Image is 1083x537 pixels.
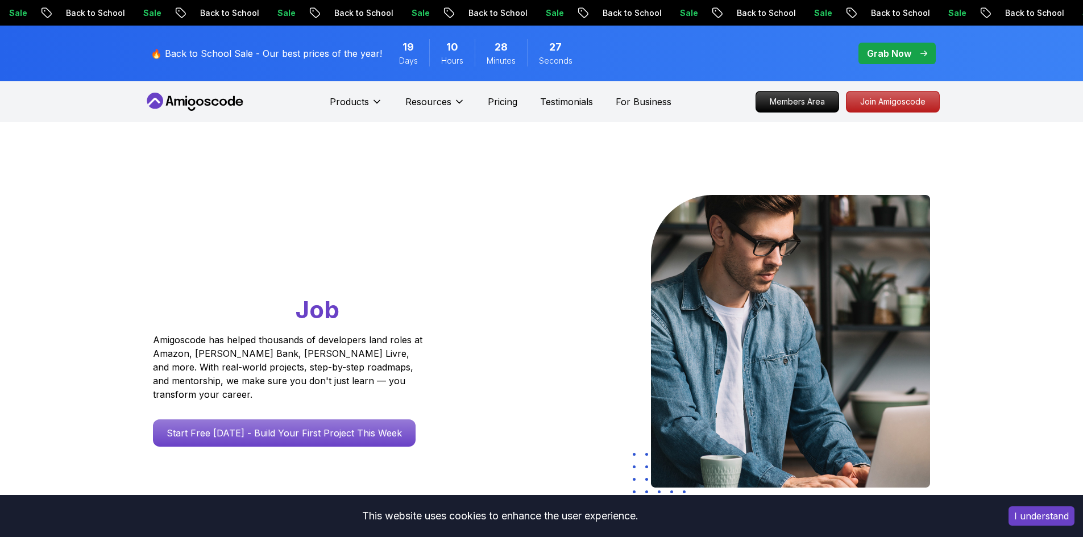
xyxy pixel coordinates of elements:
[323,7,401,19] p: Back to School
[539,55,572,66] span: Seconds
[330,95,369,109] p: Products
[401,7,437,19] p: Sale
[846,91,940,113] a: Join Amigoscode
[1009,506,1074,526] button: Accept cookies
[153,195,466,326] h1: Go From Learning to Hired: Master Java, Spring Boot & Cloud Skills That Get You the
[994,7,1072,19] p: Back to School
[756,91,839,112] p: Members Area
[153,333,426,401] p: Amigoscode has helped thousands of developers land roles at Amazon, [PERSON_NAME] Bank, [PERSON_N...
[153,419,416,447] a: Start Free [DATE] - Build Your First Project This Week
[860,7,937,19] p: Back to School
[535,7,571,19] p: Sale
[399,55,418,66] span: Days
[540,95,593,109] a: Testimonials
[726,7,803,19] p: Back to School
[937,7,974,19] p: Sale
[267,7,303,19] p: Sale
[756,91,839,113] a: Members Area
[651,195,930,488] img: hero
[669,7,706,19] p: Sale
[592,7,669,19] p: Back to School
[405,95,451,109] p: Resources
[847,91,939,112] p: Join Amigoscode
[55,7,132,19] p: Back to School
[458,7,535,19] p: Back to School
[403,39,414,55] span: 19 Days
[296,295,339,324] span: Job
[616,95,671,109] a: For Business
[867,47,911,60] p: Grab Now
[405,95,465,118] button: Resources
[487,55,516,66] span: Minutes
[495,39,508,55] span: 28 Minutes
[446,39,458,55] span: 10 Hours
[549,39,562,55] span: 27 Seconds
[488,95,517,109] a: Pricing
[189,7,267,19] p: Back to School
[151,47,382,60] p: 🔥 Back to School Sale - Our best prices of the year!
[132,7,169,19] p: Sale
[9,503,991,528] div: This website uses cookies to enhance the user experience.
[330,95,383,118] button: Products
[803,7,840,19] p: Sale
[441,55,463,66] span: Hours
